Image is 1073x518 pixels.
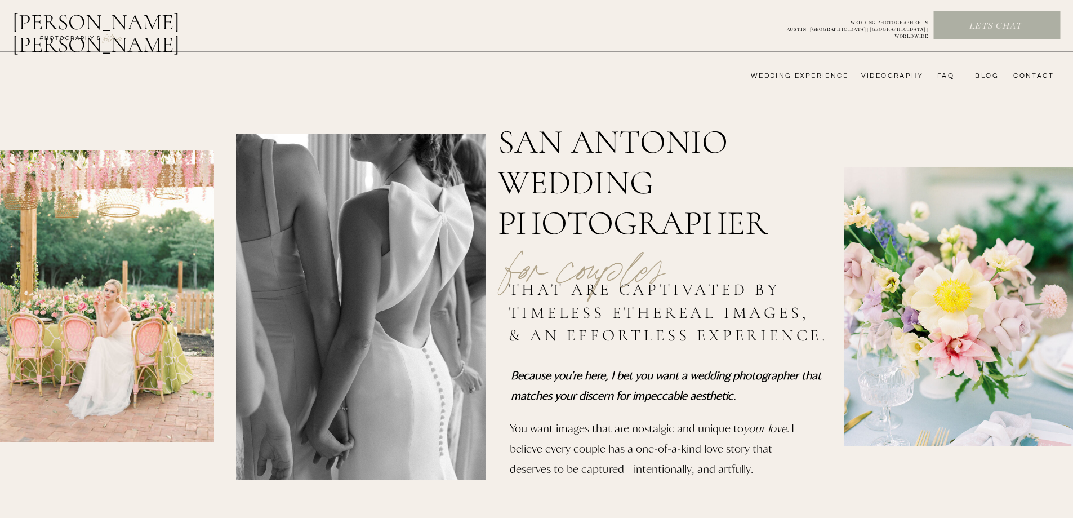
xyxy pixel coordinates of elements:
a: FAQ [932,72,954,81]
h2: that are captivated by timeless ethereal images, & an effortless experience. [509,278,834,350]
p: You want images that are nostalgic and unique to . I believe every couple has a one-of-a-kind lov... [510,418,796,488]
p: WEDDING PHOTOGRAPHER IN AUSTIN | [GEOGRAPHIC_DATA] | [GEOGRAPHIC_DATA] | WORLDWIDE [768,20,928,32]
i: Because you're here, I bet you want a wedding photographer that matches your discern for impeccab... [511,368,821,402]
a: WEDDING PHOTOGRAPHER INAUSTIN | [GEOGRAPHIC_DATA] | [GEOGRAPHIC_DATA] | WORLDWIDE [768,20,928,32]
p: for couples [478,214,692,286]
a: photography & [34,34,108,48]
a: [PERSON_NAME] [PERSON_NAME] [12,11,238,38]
a: CONTACT [1010,72,1054,81]
a: bLog [971,72,999,81]
a: wedding experience [735,72,848,81]
h1: San Antonio wedding Photographer [498,122,913,237]
a: videography [858,72,923,81]
a: FILMs [92,30,134,44]
i: your love [743,421,787,435]
a: Lets chat [934,20,1058,33]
